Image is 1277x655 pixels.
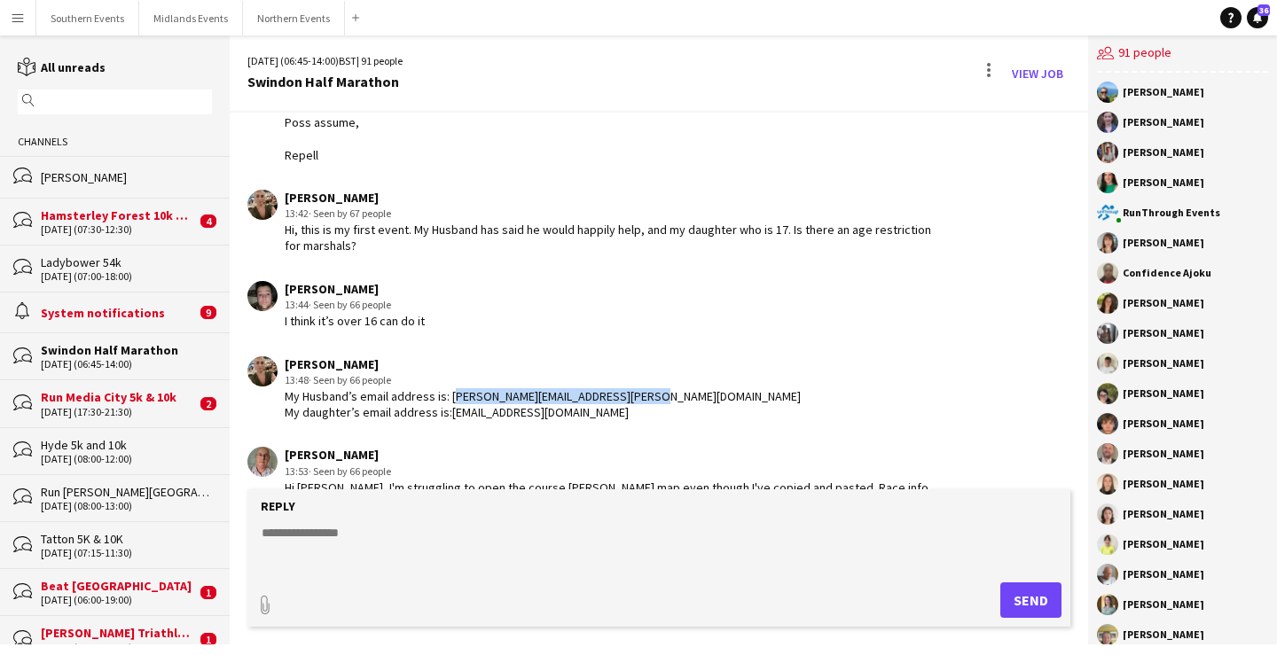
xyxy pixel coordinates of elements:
[285,313,425,329] div: I think it’s over 16 can do it
[247,74,403,90] div: Swindon Half Marathon
[41,578,196,594] div: Beat [GEOGRAPHIC_DATA]
[1123,539,1204,550] div: [PERSON_NAME]
[139,1,243,35] button: Midlands Events
[18,59,106,75] a: All unreads
[41,642,196,654] div: [DATE] (06:00-13:45)
[1123,328,1204,339] div: [PERSON_NAME]
[41,547,212,559] div: [DATE] (07:15-11:30)
[1000,582,1062,618] button: Send
[285,281,425,297] div: [PERSON_NAME]
[41,223,196,236] div: [DATE] (07:30-12:30)
[41,531,212,547] div: Tatton 5K & 10K
[285,356,801,372] div: [PERSON_NAME]
[1123,448,1204,459] div: [PERSON_NAME]
[285,372,801,388] div: 13:48
[1123,418,1204,429] div: [PERSON_NAME]
[243,1,345,35] button: Northern Events
[285,190,935,206] div: [PERSON_NAME]
[309,207,391,220] span: · Seen by 67 people
[41,437,212,453] div: Hyde 5k and 10k
[41,453,212,465] div: [DATE] (08:00-12:00)
[1123,268,1211,278] div: Confidence Ajoku
[1123,207,1220,218] div: RunThrough Events
[1123,238,1204,248] div: [PERSON_NAME]
[200,633,216,646] span: 1
[285,388,801,420] div: My Husband’s email address is: [PERSON_NAME][EMAIL_ADDRESS][PERSON_NAME][DOMAIN_NAME] My daughter...
[1123,87,1204,97] div: [PERSON_NAME]
[41,342,212,358] div: Swindon Half Marathon
[1123,599,1204,610] div: [PERSON_NAME]
[285,447,935,463] div: [PERSON_NAME]
[285,206,935,222] div: 13:42
[41,389,196,405] div: Run Media City 5k & 10k
[285,297,425,313] div: 13:44
[41,207,196,223] div: Hamsterley Forest 10k & Half Marathon
[1123,177,1204,188] div: [PERSON_NAME]
[309,464,391,478] span: · Seen by 66 people
[1123,388,1204,399] div: [PERSON_NAME]
[41,500,212,512] div: [DATE] (08:00-13:00)
[1247,7,1268,28] a: 36
[285,464,935,480] div: 13:53
[200,397,216,410] span: 2
[309,373,391,386] span: · Seen by 66 people
[41,358,212,370] div: [DATE] (06:45-14:00)
[41,594,196,606] div: [DATE] (06:00-19:00)
[200,586,216,599] span: 1
[309,298,391,311] span: · Seen by 66 people
[1123,569,1204,580] div: [PERSON_NAME]
[1123,117,1204,128] div: [PERSON_NAME]
[41,625,196,641] div: [PERSON_NAME] Triathlon + Run
[41,406,196,418] div: [DATE] (17:30-21:30)
[200,214,216,228] span: 4
[41,169,212,185] div: [PERSON_NAME]
[285,222,935,253] div: Hi, this is my first event. My Husband has said he would happily help, and my daughter who is 17....
[41,270,212,283] div: [DATE] (07:00-18:00)
[200,306,216,319] span: 9
[285,480,935,511] div: Hi [PERSON_NAME], I'm struggling to open the course [PERSON_NAME] map even though I've copied and...
[41,254,212,270] div: Ladybower 54k
[261,498,295,514] label: Reply
[1123,629,1204,640] div: [PERSON_NAME]
[41,305,196,321] div: System notifications
[247,53,403,69] div: [DATE] (06:45-14:00) | 91 people
[41,484,212,500] div: Run [PERSON_NAME][GEOGRAPHIC_DATA]
[1005,59,1070,88] a: View Job
[1097,35,1268,73] div: 91 people
[1123,358,1204,369] div: [PERSON_NAME]
[1257,4,1270,16] span: 36
[36,1,139,35] button: Southern Events
[1123,479,1204,489] div: [PERSON_NAME]
[339,54,356,67] span: BST
[1123,147,1204,158] div: [PERSON_NAME]
[1123,298,1204,308] div: [PERSON_NAME]
[1123,509,1204,519] div: [PERSON_NAME]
